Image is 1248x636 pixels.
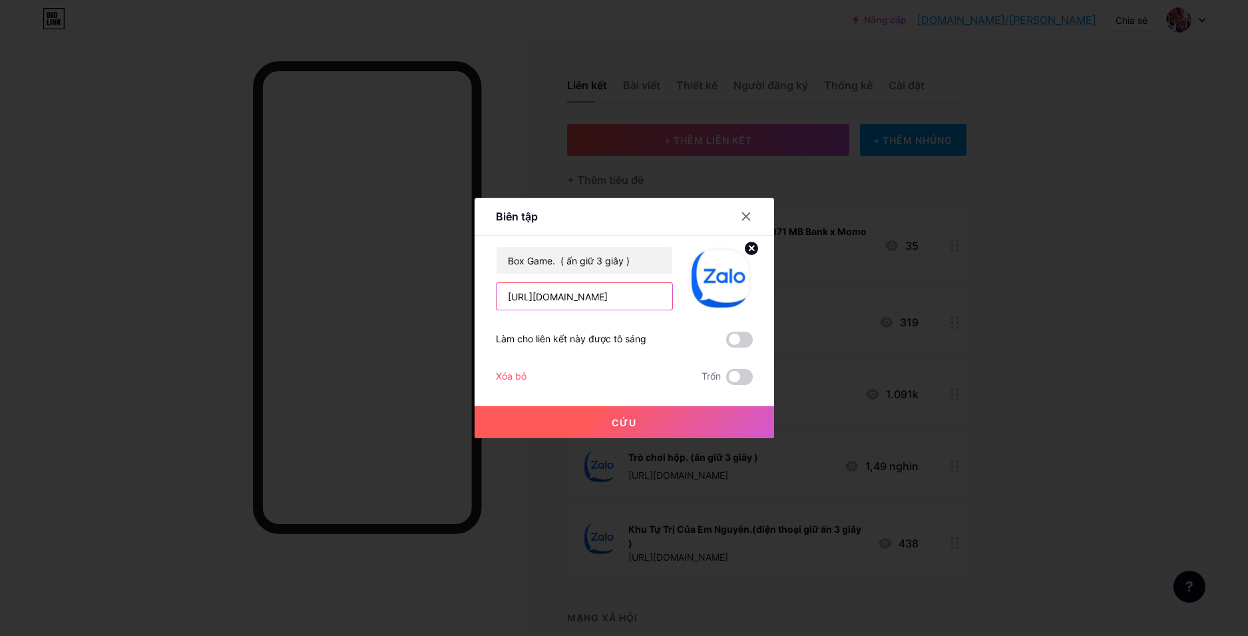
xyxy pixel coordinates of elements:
img: liên kết_hình thu nhỏ [689,246,753,310]
font: Trốn [702,370,721,382]
font: Làm cho liên kết này được tô sáng [496,333,646,344]
font: Xóa bỏ [496,370,526,382]
input: URL [497,283,672,310]
font: Biên tập [496,210,538,223]
font: Cứu [612,417,637,428]
input: Tiêu đề [497,247,672,274]
button: Cứu [475,406,774,438]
